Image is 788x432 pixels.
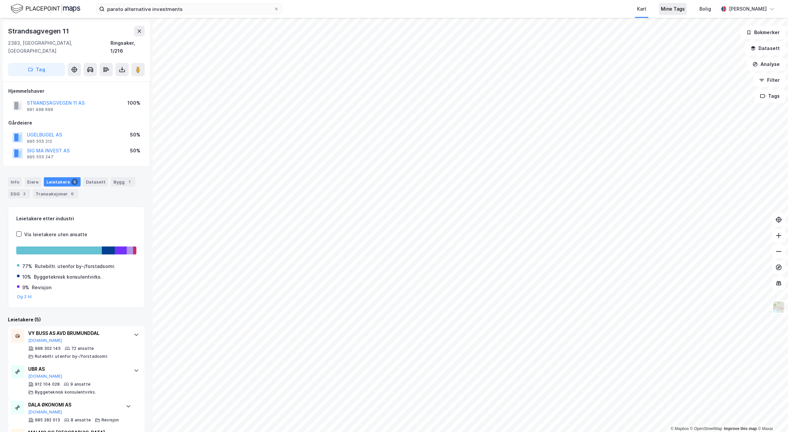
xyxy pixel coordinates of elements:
[8,26,70,36] div: Strandsagvegen 11
[772,301,785,313] img: Z
[8,316,145,324] div: Leietakere (5)
[745,42,785,55] button: Datasett
[8,119,144,127] div: Gårdeiere
[671,426,689,431] a: Mapbox
[11,3,80,15] img: logo.f888ab2527a4732fd821a326f86c7f29.svg
[35,346,61,351] div: 998 302 145
[71,346,94,351] div: 72 ansatte
[8,177,22,187] div: Info
[25,177,41,187] div: Eiere
[22,262,32,270] div: 77%
[24,231,87,239] div: Vis leietakere uten ansatte
[22,273,31,281] div: 10%
[102,417,119,423] div: Revisjon
[27,139,52,144] div: 995 555 212
[111,177,135,187] div: Bygg
[753,74,785,87] button: Filter
[699,5,711,13] div: Bolig
[27,154,53,160] div: 995 555 247
[8,39,110,55] div: 2383, [GEOGRAPHIC_DATA], [GEOGRAPHIC_DATA]
[27,107,53,112] div: 991 498 699
[747,58,785,71] button: Analyse
[83,177,108,187] div: Datasett
[126,179,133,185] div: 1
[35,354,108,359] div: Rutebiltr. utenfor by-/forstadsomr.
[130,131,140,139] div: 50%
[8,63,65,76] button: Tag
[28,401,119,409] div: DALA ØKONOMI AS
[33,189,78,198] div: Transaksjoner
[35,382,60,387] div: 912 104 028
[32,284,51,292] div: Revisjon
[28,365,127,373] div: UBR AS
[105,4,274,14] input: Søk på adresse, matrikkel, gårdeiere, leietakere eller personer
[35,417,60,423] div: 985 282 013
[35,262,115,270] div: Rutebiltr. utenfor by-/forstadsomr.
[8,87,144,95] div: Hjemmelshaver
[70,382,91,387] div: 9 ansatte
[127,99,140,107] div: 100%
[35,390,96,395] div: Byggeteknisk konsulentvirks.
[637,5,646,13] div: Kart
[28,409,62,415] button: [DOMAIN_NAME]
[28,338,62,343] button: [DOMAIN_NAME]
[755,400,788,432] iframe: Chat Widget
[69,190,76,197] div: 6
[661,5,685,13] div: Mine Tags
[28,374,62,379] button: [DOMAIN_NAME]
[71,417,91,423] div: 8 ansatte
[8,189,30,198] div: ESG
[28,329,127,337] div: VY BUSS AS AVD BRUMUNDDAL
[690,426,722,431] a: OpenStreetMap
[130,147,140,155] div: 50%
[16,215,136,223] div: Leietakere etter industri
[44,177,81,187] div: Leietakere
[754,89,785,103] button: Tags
[741,26,785,39] button: Bokmerker
[71,179,78,185] div: 5
[724,426,757,431] a: Improve this map
[22,284,29,292] div: 9%
[34,273,102,281] div: Byggeteknisk konsulentvirks.
[110,39,145,55] div: Ringsaker, 1/216
[21,190,28,197] div: 2
[729,5,767,13] div: [PERSON_NAME]
[17,294,32,299] button: Og 2 til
